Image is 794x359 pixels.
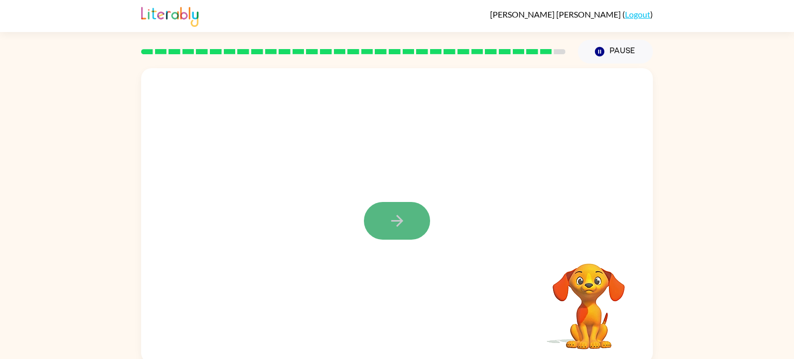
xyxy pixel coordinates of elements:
[578,40,653,64] button: Pause
[141,4,198,27] img: Literably
[490,9,622,19] span: [PERSON_NAME] [PERSON_NAME]
[625,9,650,19] a: Logout
[537,247,640,351] video: Your browser must support playing .mp4 files to use Literably. Please try using another browser.
[490,9,653,19] div: ( )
